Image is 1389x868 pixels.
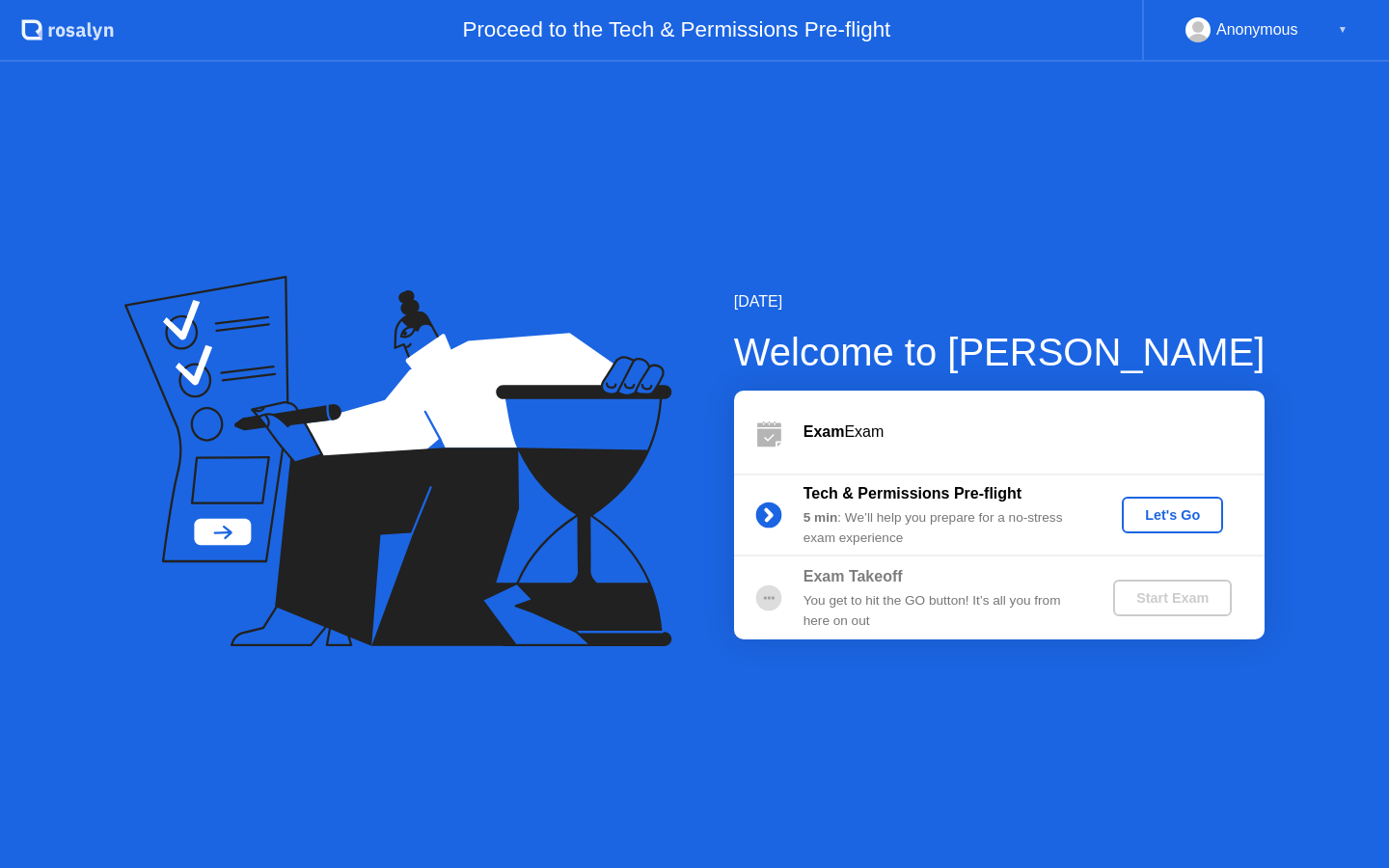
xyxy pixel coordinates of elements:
div: Start Exam [1121,590,1224,606]
div: ▼ [1338,17,1348,42]
b: Tech & Permissions Pre-flight [803,485,1021,502]
div: Anonymous [1216,17,1298,42]
div: Welcome to [PERSON_NAME] [734,323,1266,381]
b: 5 min [803,510,838,525]
div: You get to hit the GO button! It’s all you from here on out [803,591,1081,631]
div: : We’ll help you prepare for a no-stress exam experience [803,508,1081,548]
div: Exam [803,420,1265,444]
div: Let's Go [1130,507,1215,523]
button: Let's Go [1122,497,1223,533]
b: Exam [803,423,845,440]
div: [DATE] [734,290,1266,313]
button: Start Exam [1113,580,1232,616]
b: Exam Takeoff [803,568,903,584]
